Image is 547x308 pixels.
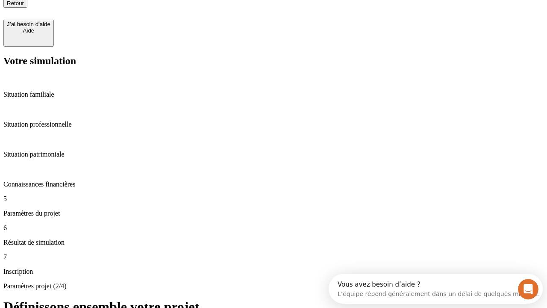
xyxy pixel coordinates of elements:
p: Résultat de simulation [3,239,544,246]
div: Vous avez besoin d’aide ? [9,7,210,14]
div: J’ai besoin d'aide [7,21,50,27]
iframe: Intercom live chat [518,279,538,299]
p: Situation familiale [3,91,544,98]
p: Inscription [3,268,544,275]
div: L’équipe répond généralement dans un délai de quelques minutes. [9,14,210,23]
iframe: Intercom live chat discovery launcher [329,274,543,304]
div: Ouvrir le Messenger Intercom [3,3,235,27]
h2: Votre simulation [3,55,544,67]
p: Connaissances financières [3,181,544,188]
p: 5 [3,195,544,203]
p: Paramètres du projet [3,210,544,217]
p: Situation patrimoniale [3,151,544,158]
p: Situation professionnelle [3,121,544,128]
p: 6 [3,224,544,232]
button: J’ai besoin d'aideAide [3,20,54,47]
p: 7 [3,253,544,261]
div: Aide [7,27,50,34]
p: Paramètres projet (2/4) [3,282,544,290]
